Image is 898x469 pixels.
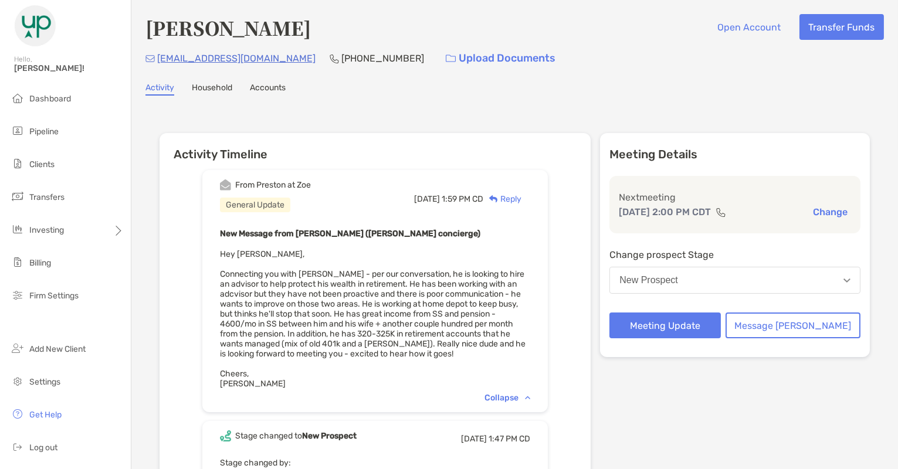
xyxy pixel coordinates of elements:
button: New Prospect [609,267,860,294]
h4: [PERSON_NAME] [145,14,311,41]
img: Event icon [220,430,231,441]
img: Reply icon [489,195,498,203]
img: Open dropdown arrow [843,278,850,283]
span: Add New Client [29,344,86,354]
button: Meeting Update [609,312,721,338]
p: Next meeting [619,190,851,205]
img: Event icon [220,179,231,191]
span: Hey [PERSON_NAME], Connecting you with [PERSON_NAME] - per our conversation, he is looking to hir... [220,249,526,389]
p: Meeting Details [609,147,860,162]
img: billing icon [11,255,25,269]
img: Zoe Logo [14,5,56,47]
b: New Message from [PERSON_NAME] ([PERSON_NAME] concierge) [220,229,480,239]
span: 1:59 PM CD [442,194,483,204]
img: investing icon [11,222,25,236]
div: From Preston at Zoe [235,180,311,190]
button: Change [809,206,851,218]
img: button icon [446,55,456,63]
img: Phone Icon [330,54,339,63]
img: dashboard icon [11,91,25,105]
span: [PERSON_NAME]! [14,63,124,73]
img: Chevron icon [525,396,530,399]
p: Change prospect Stage [609,247,860,262]
span: Billing [29,258,51,268]
h6: Activity Timeline [160,133,591,161]
p: [EMAIL_ADDRESS][DOMAIN_NAME] [157,51,316,66]
span: Investing [29,225,64,235]
div: New Prospect [619,275,678,286]
img: add_new_client icon [11,341,25,355]
span: 1:47 PM CD [489,434,530,444]
button: Open Account [709,14,790,40]
span: [DATE] [414,194,440,204]
img: Email Icon [145,55,155,62]
img: settings icon [11,374,25,388]
span: Transfers [29,192,65,202]
span: Clients [29,159,55,169]
span: Log out [29,443,57,453]
img: firm-settings icon [11,288,25,302]
img: get-help icon [11,407,25,421]
a: Household [192,83,232,96]
img: communication type [716,208,726,217]
img: logout icon [11,440,25,454]
span: Dashboard [29,94,71,104]
button: Message [PERSON_NAME] [726,312,860,338]
img: pipeline icon [11,124,25,138]
span: Pipeline [29,127,59,137]
span: Settings [29,377,60,387]
a: Accounts [250,83,286,96]
div: Collapse [484,393,530,403]
span: Firm Settings [29,291,79,301]
span: [DATE] [461,434,487,444]
p: [PHONE_NUMBER] [341,51,424,66]
button: Transfer Funds [799,14,884,40]
div: General Update [220,198,290,212]
a: Activity [145,83,174,96]
img: clients icon [11,157,25,171]
a: Upload Documents [438,46,563,71]
span: Get Help [29,410,62,420]
img: transfers icon [11,189,25,203]
div: Reply [483,193,521,205]
b: New Prospect [302,431,357,441]
div: Stage changed to [235,431,357,441]
p: [DATE] 2:00 PM CDT [619,205,711,219]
